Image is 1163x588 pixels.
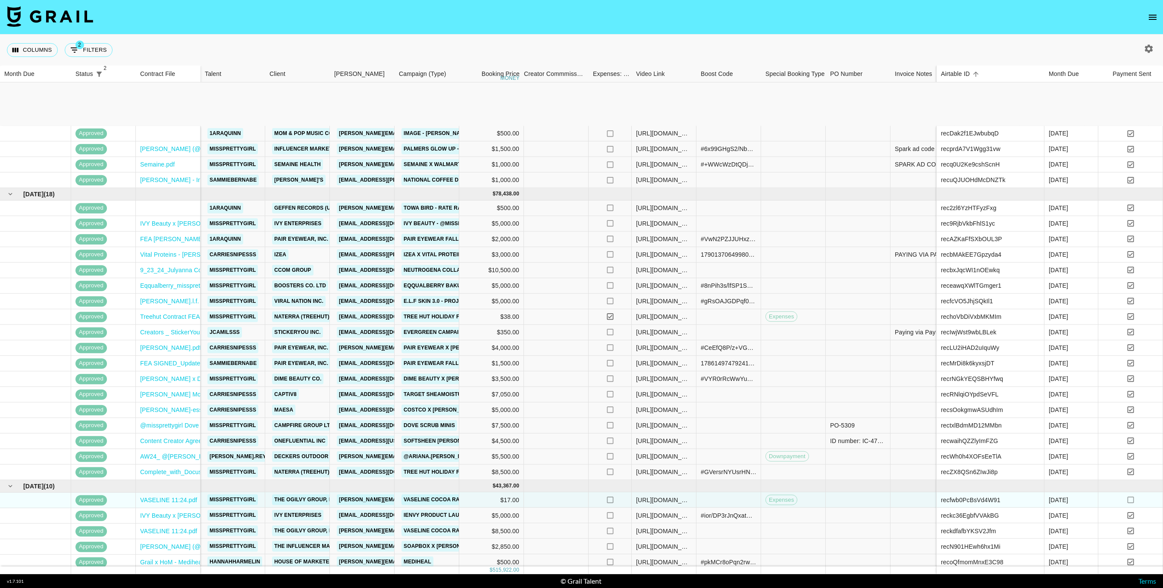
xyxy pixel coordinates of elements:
[401,358,491,368] a: Pair Eyewear Fall Campaign
[140,66,175,82] div: Contract File
[207,233,243,244] a: 1araquinn
[459,262,524,278] div: $10,500.00
[207,175,259,186] a: sammiebernabe
[140,176,312,184] a: [PERSON_NAME] - Independent Contractor SOW 1 FINAL.pdf
[941,266,1000,274] div: recbxJqcWI1nOEwkq
[459,278,524,293] div: $5,000.00
[140,468,298,476] a: Complete_with_Docusign_Julyanna_Colby_Holida (1).pdf
[459,371,524,387] div: $3,500.00
[765,66,824,82] div: Special Booking Type
[65,43,113,57] button: Show filters
[401,525,553,536] a: Vaseline Cocoa Radiant Gel Oil ([DATE] Campaign)
[701,160,756,169] div: #+WWcWzDtQDjviBKhpDyNTyoxfYsSqxL7lnh+yxbT4CuJh8tVlynmT4EreBjqHN0=
[401,420,457,431] a: Dove Scrub Minis
[337,541,477,552] a: [PERSON_NAME][EMAIL_ADDRESS][DOMAIN_NAME]
[941,328,997,336] div: recIwjWst9wbLBLek
[701,250,756,259] div: 17901370649980165
[337,525,477,536] a: [PERSON_NAME][EMAIL_ADDRESS][DOMAIN_NAME]
[830,66,862,82] div: PO Number
[207,494,258,505] a: missprettygirl
[941,359,994,368] div: recMrDi8k6kyxsjDT
[937,66,1044,82] div: Airtable ID
[1049,235,1068,243] div: Oct '24
[941,250,1001,259] div: recbMAkEE7Gpzyda4
[1049,266,1068,274] div: Oct '24
[890,66,955,82] div: Invoice Notes
[75,145,107,153] span: approved
[401,128,472,139] a: Image - [PERSON_NAME]
[941,406,1003,414] div: recsOokgmwASUdhIm
[826,66,890,82] div: PO Number
[75,359,107,368] span: approved
[459,141,524,157] div: $1,500.00
[701,343,756,352] div: #CeEfQ8P/z+VGTAL4UbYqds5pmmhcMbBGx1aKXOGkso8mO0Mp7E4lNYzw++pRDN8=
[272,249,288,260] a: Izea
[636,204,692,212] div: https://www.tiktok.com/@1araquinn/video/7416122942121200927
[941,390,999,399] div: recRNlqiOYpdSeVFL
[459,247,524,262] div: $3,000.00
[140,558,252,566] a: Grail x HoM - Mediheal October.docx.pdf
[895,145,950,153] div: Spark ad code for 9/11 video - 395 usage granted
[401,233,491,244] a: Pair Eyewear Fall Campaign
[75,41,84,49] span: 2
[500,75,520,81] div: money
[1049,129,1068,138] div: Sep '24
[337,144,477,154] a: [PERSON_NAME][EMAIL_ADDRESS][DOMAIN_NAME]
[1049,176,1068,184] div: Sep '24
[337,249,477,260] a: [EMAIL_ADDRESS][PERSON_NAME][DOMAIN_NAME]
[207,280,258,291] a: missprettygirl
[75,344,107,352] span: approved
[1049,204,1068,212] div: Oct '24
[337,358,433,368] a: [EMAIL_ADDRESS][DOMAIN_NAME]
[761,66,826,82] div: Special Booking Type
[401,541,544,552] a: SoapBox x [PERSON_NAME] (October Campaign)
[636,406,692,414] div: https://www.instagram.com/reel/DBzMPC-vFR0/?igsh=MWQ1ZGUxMzBkMA==
[482,66,520,82] div: Booking Price
[636,297,692,305] div: https://www.tiktok.com/@missprettygirl/video/7430983374388399391?_t=8qvzBww5f0E&_r=1
[941,219,995,228] div: rec9RjbVkbFhlS1yc
[207,435,258,446] a: carriesnipesss
[459,309,524,324] div: $38.00
[636,250,692,259] div: https://www.instagram.com/p/DBt0A61Pxj4/?igsh=MWQ1ZGUxMzBkMA==
[4,66,34,82] div: Month Due
[1049,328,1068,336] div: Oct '24
[140,312,210,321] a: Treehut Contract FEA.pdf
[941,66,970,82] div: Airtable ID
[272,144,370,154] a: Influencer Marketing Factory
[4,480,16,492] button: hide children
[895,250,950,259] div: PAYING VIA PAYPAL - AGREED TO 5% FEE ON TOP OF BASE FEES FOR CAMPAIGN
[401,466,471,477] a: Tree Hut Holiday FY25
[941,129,999,138] div: recDak2f1EJwbubqD
[459,293,524,309] div: $5,000.00
[75,160,107,169] span: approved
[636,281,692,290] div: https://www.tiktok.com/@missprettygirl/video/7427291143634783519?is_from_webapp=1&sender_device=p...
[459,387,524,402] div: $7,050.00
[337,404,433,415] a: [EMAIL_ADDRESS][DOMAIN_NAME]
[272,233,330,244] a: Pair Eyewear, Inc.
[4,188,16,200] button: hide children
[75,313,107,321] span: approved
[337,510,433,521] a: [EMAIL_ADDRESS][DOMAIN_NAME]
[636,312,692,321] div: https://www.tiktok.com/@missprettygirl/video/7387594579970657566
[941,281,1001,290] div: receawqXWlTGmger1
[334,66,385,82] div: [PERSON_NAME]
[895,66,932,82] div: Invoice Notes
[272,218,323,229] a: Ivy Enterprises
[207,311,258,322] a: missprettygirl
[1138,577,1156,585] a: Terms
[207,327,242,337] a: jcamilsss
[1049,421,1068,430] div: Oct '24
[140,406,320,414] a: [PERSON_NAME]-ess-hair-x-[PERSON_NAME]-oct_SIGNED.pdf
[337,435,464,446] a: [EMAIL_ADDRESS][US_STATE][DOMAIN_NAME]
[636,176,692,184] div: https://www.tiktok.com/@lulus/video/7420208661827456298?lang=en
[636,374,692,383] div: https://www.tiktok.com/@missprettygirl/video/7428398902195391774?_t=8qkARGfaaYl&_r=1
[701,66,733,82] div: Boost Code
[1049,160,1068,169] div: Sep '24
[207,373,258,384] a: missprettygirl
[830,437,886,445] div: ID number: IC-47496 / Job number: OFL082400242
[272,373,323,384] a: Dime Beauty Co.
[701,359,756,368] div: 17861497479241994
[337,494,477,505] a: [PERSON_NAME][EMAIL_ADDRESS][DOMAIN_NAME]
[401,435,655,446] a: Softsheen [PERSON_NAME] Dark and Lovely 2024 2H_CreatorProgram (OFL082400242)
[270,66,285,82] div: Client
